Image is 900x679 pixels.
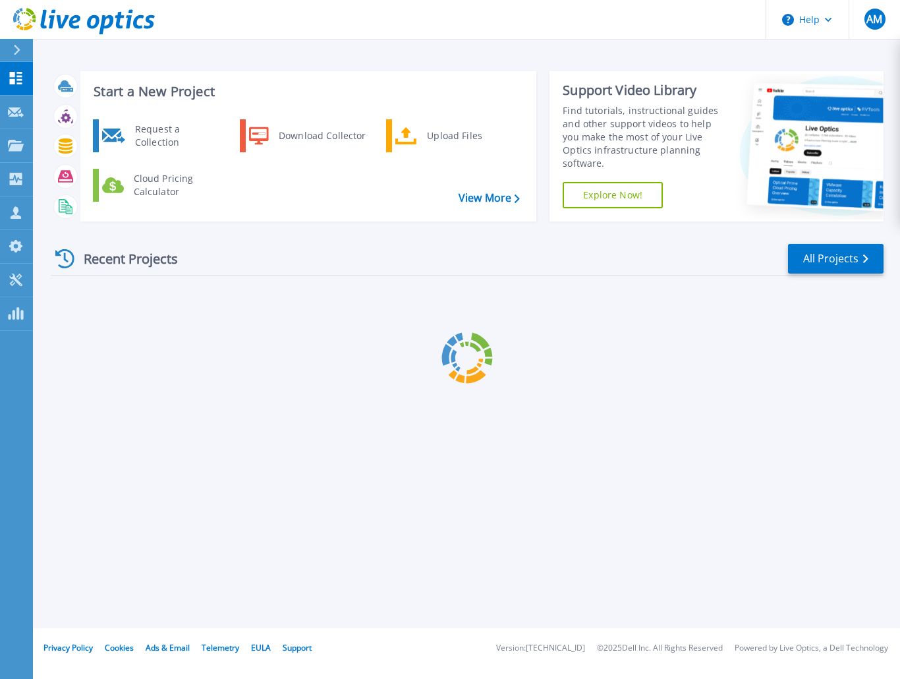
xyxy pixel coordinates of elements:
a: Privacy Policy [43,642,93,653]
div: Support Video Library [563,82,729,99]
a: Cookies [105,642,134,653]
a: All Projects [788,244,884,274]
li: Version: [TECHNICAL_ID] [496,644,585,653]
a: Cloud Pricing Calculator [93,169,228,202]
a: Download Collector [240,119,375,152]
div: Request a Collection [128,123,225,149]
a: Telemetry [202,642,239,653]
a: EULA [251,642,271,653]
div: Cloud Pricing Calculator [127,172,225,198]
a: Upload Files [386,119,521,152]
li: Powered by Live Optics, a Dell Technology [735,644,888,653]
a: Support [283,642,312,653]
div: Recent Projects [51,243,196,275]
span: AM [866,14,882,24]
div: Download Collector [272,123,372,149]
a: Request a Collection [93,119,228,152]
h3: Start a New Project [94,84,519,99]
a: Ads & Email [146,642,190,653]
a: Explore Now! [563,182,663,208]
div: Find tutorials, instructional guides and other support videos to help you make the most of your L... [563,104,729,170]
a: View More [459,192,520,204]
li: © 2025 Dell Inc. All Rights Reserved [597,644,723,653]
div: Upload Files [420,123,518,149]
